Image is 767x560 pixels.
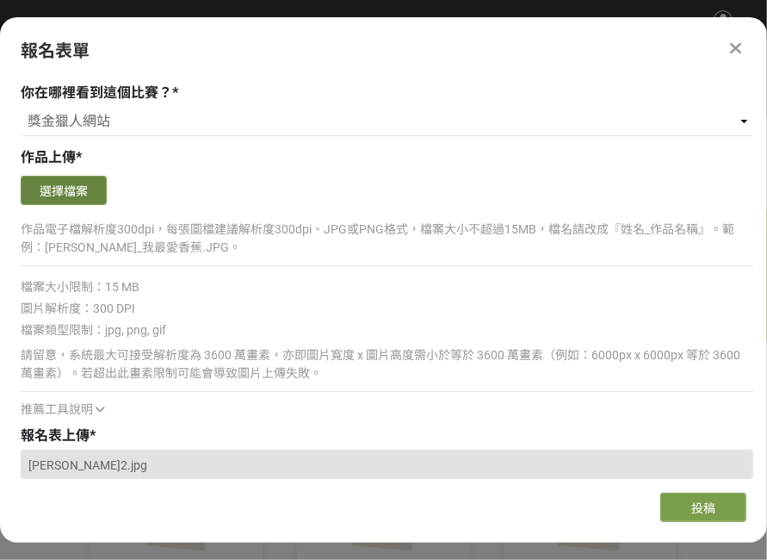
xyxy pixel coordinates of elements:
[21,176,107,205] button: 選擇檔案
[28,458,147,472] span: [PERSON_NAME]2.jpg
[21,221,753,257] p: 作品電子檔解析度300dpi，每張圖檔建議解析度300dpi、JPG或PNG格式，檔案大小不超過15MB，檔名請改成『姓名_作品名稱』。範例：[PERSON_NAME]_我最愛香蕉.JPG。
[21,323,166,337] span: 檔案類型限制：jpg, png, gif
[21,427,90,444] span: 報名表上傳
[21,84,172,101] span: 你在哪裡看到這個比賽？
[660,493,746,522] button: 投稿
[21,402,93,416] span: 推薦工具說明
[21,40,90,61] span: 報名表單
[21,280,139,294] span: 檔案大小限制：15 MB
[21,149,76,165] span: 作品上傳
[691,501,715,515] span: 投稿
[21,346,753,383] div: 請留意，系統最大可接受解析度為 3600 萬畫素，亦即圖片寬度 x 圖片高度需小於等於 3600 萬畫素（例如：6000px x 6000px 等於 3600 萬畫素）。若超出此畫素限制可能會導...
[21,302,135,315] span: 圖片解析度：300 DPI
